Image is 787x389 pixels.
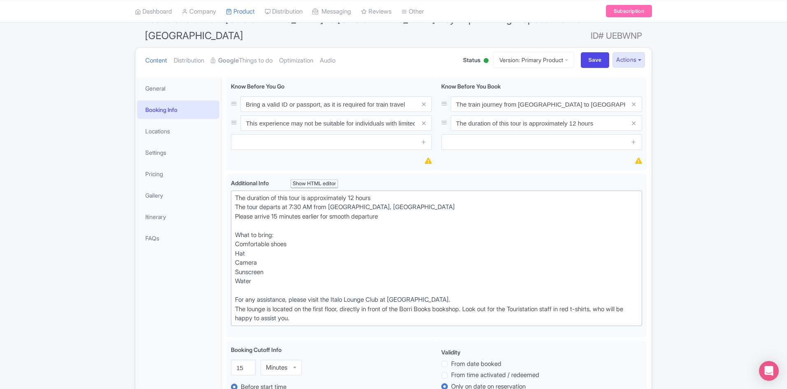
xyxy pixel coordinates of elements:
label: Booking Cutoff Info [231,345,282,354]
a: Subscription [606,5,652,17]
a: Locations [137,122,219,140]
a: Audio [320,48,335,74]
div: Minutes [266,364,287,371]
button: Actions [612,52,645,68]
span: Status [463,56,480,64]
span: Touristation: From [GEOGRAPHIC_DATA] to [GEOGRAPHIC_DATA] Day Trip with High-Speed Train & [GEOGR... [145,13,582,42]
label: From time activated / redeemed [451,370,539,380]
a: GoogleThings to do [211,48,272,74]
span: Additional Info [231,179,269,186]
a: Optimization [279,48,313,74]
a: General [137,79,219,98]
div: Show HTML editor [291,179,338,188]
label: From date booked [451,359,501,369]
span: ID# UEBWNP [591,28,642,44]
div: Open Intercom Messenger [759,361,779,381]
strong: Google [218,56,239,65]
a: FAQs [137,229,219,247]
a: Pricing [137,165,219,183]
a: Booking Info [137,100,219,119]
input: Save [581,52,610,68]
a: Gallery [137,186,219,205]
span: Know Before You Go [231,83,284,90]
a: Settings [137,143,219,162]
a: Content [145,48,167,74]
a: Version: Primary Product [494,52,574,68]
div: The duration of this tour is approximately 12 hours The tour departs at 7:30 AM from [GEOGRAPHIC_... [235,193,638,323]
a: Itinerary [137,207,219,226]
span: Know Before You Book [441,83,501,90]
div: Active [482,55,490,68]
a: Distribution [174,48,204,74]
span: Validity [441,349,461,356]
